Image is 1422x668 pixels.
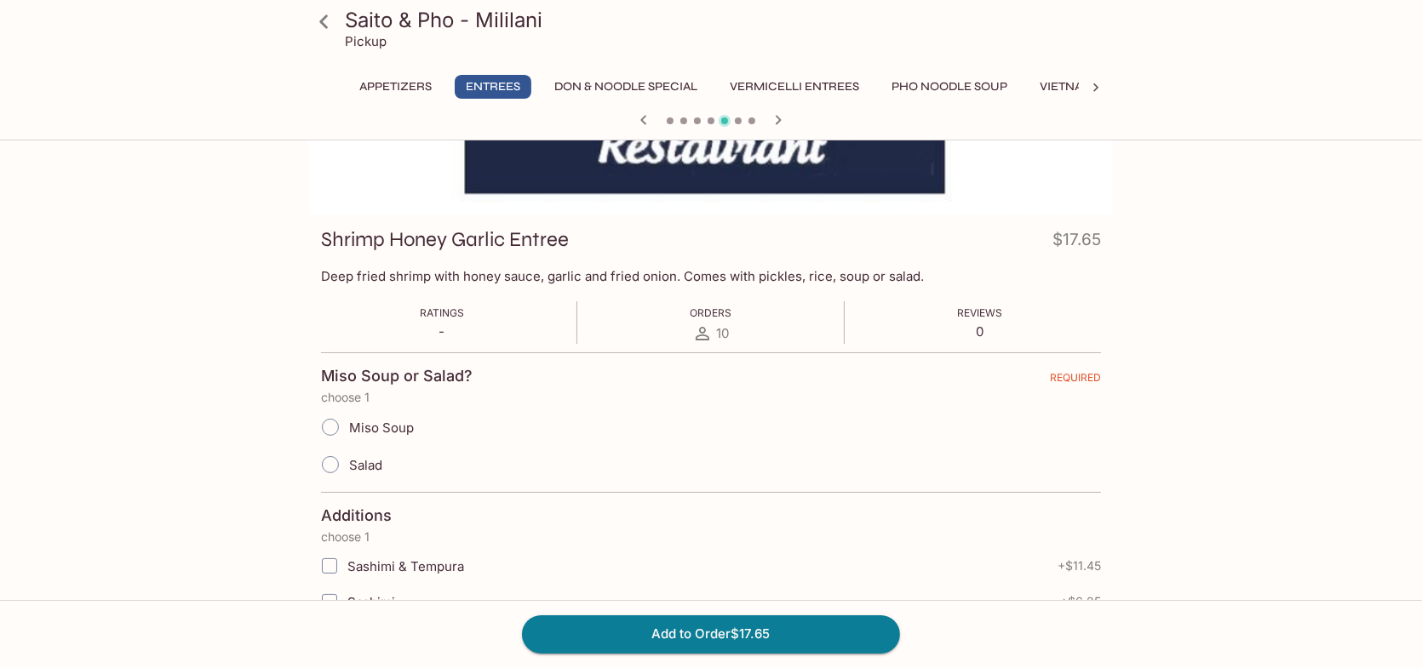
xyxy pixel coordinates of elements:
[347,558,464,574] span: Sashimi & Tempura
[455,75,531,99] button: Entrees
[1050,371,1101,391] span: REQUIRED
[347,594,395,610] span: Sashimi
[522,615,900,653] button: Add to Order$17.65
[349,420,414,436] span: Miso Soup
[349,457,382,473] span: Salad
[345,7,1106,33] h3: Saito & Pho - Mililani
[957,306,1002,319] span: Reviews
[882,75,1017,99] button: Pho Noodle Soup
[1058,559,1101,573] span: + $11.45
[420,323,464,340] p: -
[690,306,731,319] span: Orders
[321,391,1101,404] p: choose 1
[321,268,1101,284] p: Deep fried shrimp with honey sauce, garlic and fried onion. Comes with pickles, rice, soup or salad.
[545,75,707,99] button: Don & Noodle Special
[345,33,387,49] p: Pickup
[1052,226,1101,260] h4: $17.65
[957,323,1002,340] p: 0
[1060,595,1101,608] span: + $6.25
[321,367,473,385] h4: Miso Soup or Salad?
[321,226,569,253] h3: Shrimp Honey Garlic Entree
[321,530,1101,544] p: choose 1
[420,306,464,319] span: Ratings
[720,75,869,99] button: Vermicelli Entrees
[1030,75,1210,99] button: Vietnamese Sandwiches
[716,325,729,341] span: 10
[350,75,441,99] button: Appetizers
[321,506,392,525] h4: Additions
